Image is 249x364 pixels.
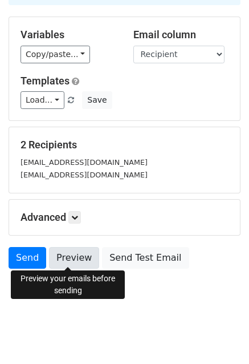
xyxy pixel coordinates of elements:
[11,270,125,299] div: Preview your emails before sending
[49,247,99,269] a: Preview
[21,91,64,109] a: Load...
[82,91,112,109] button: Save
[21,29,116,41] h5: Variables
[21,158,148,167] small: [EMAIL_ADDRESS][DOMAIN_NAME]
[102,247,189,269] a: Send Test Email
[9,247,46,269] a: Send
[21,46,90,63] a: Copy/paste...
[21,75,70,87] a: Templates
[21,211,228,224] h5: Advanced
[133,29,229,41] h5: Email column
[192,309,249,364] iframe: Chat Widget
[21,139,228,151] h5: 2 Recipients
[21,171,148,179] small: [EMAIL_ADDRESS][DOMAIN_NAME]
